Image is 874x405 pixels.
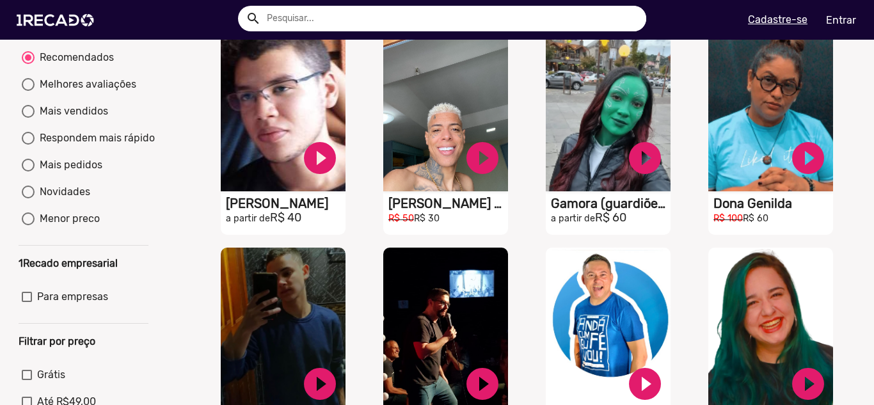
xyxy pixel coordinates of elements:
small: R$ 30 [414,213,440,224]
span: Para empresas [37,289,108,305]
div: Respondem mais rápido [35,131,155,146]
h1: [PERSON_NAME] [226,196,346,211]
small: R$ 60 [743,213,768,224]
div: Menor preco [35,211,100,226]
a: play_circle_filled [789,365,827,403]
a: play_circle_filled [301,139,339,177]
button: Example home icon [241,6,264,29]
span: Grátis [37,367,65,383]
b: 1Recado empresarial [19,257,118,269]
h2: R$ 60 [551,211,671,225]
div: Melhores avaliações [35,77,136,92]
h1: Gamora (guardiões Da Galáxia) [551,196,671,211]
small: a partir de [226,213,270,224]
a: play_circle_filled [463,365,502,403]
small: R$ 100 [713,213,743,224]
a: play_circle_filled [626,139,664,177]
h2: R$ 40 [226,211,346,225]
a: Entrar [818,9,864,31]
video: S1RECADO vídeos dedicados para fãs e empresas [221,22,346,191]
video: S1RECADO vídeos dedicados para fãs e empresas [383,22,508,191]
b: Filtrar por preço [19,335,95,347]
a: play_circle_filled [301,365,339,403]
video: S1RECADO vídeos dedicados para fãs e empresas [546,22,671,191]
small: R$ 50 [388,213,414,224]
div: Recomendados [35,50,114,65]
div: Mais vendidos [35,104,108,119]
a: play_circle_filled [626,365,664,403]
div: Novidades [35,184,90,200]
a: play_circle_filled [463,139,502,177]
u: Cadastre-se [748,13,807,26]
a: play_circle_filled [789,139,827,177]
h1: [PERSON_NAME] Mc [PERSON_NAME] [388,196,508,211]
small: a partir de [551,213,595,224]
div: Mais pedidos [35,157,102,173]
video: S1RECADO vídeos dedicados para fãs e empresas [708,22,833,191]
input: Pesquisar... [257,6,646,31]
h1: Dona Genilda [713,196,833,211]
mat-icon: Example home icon [246,11,261,26]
